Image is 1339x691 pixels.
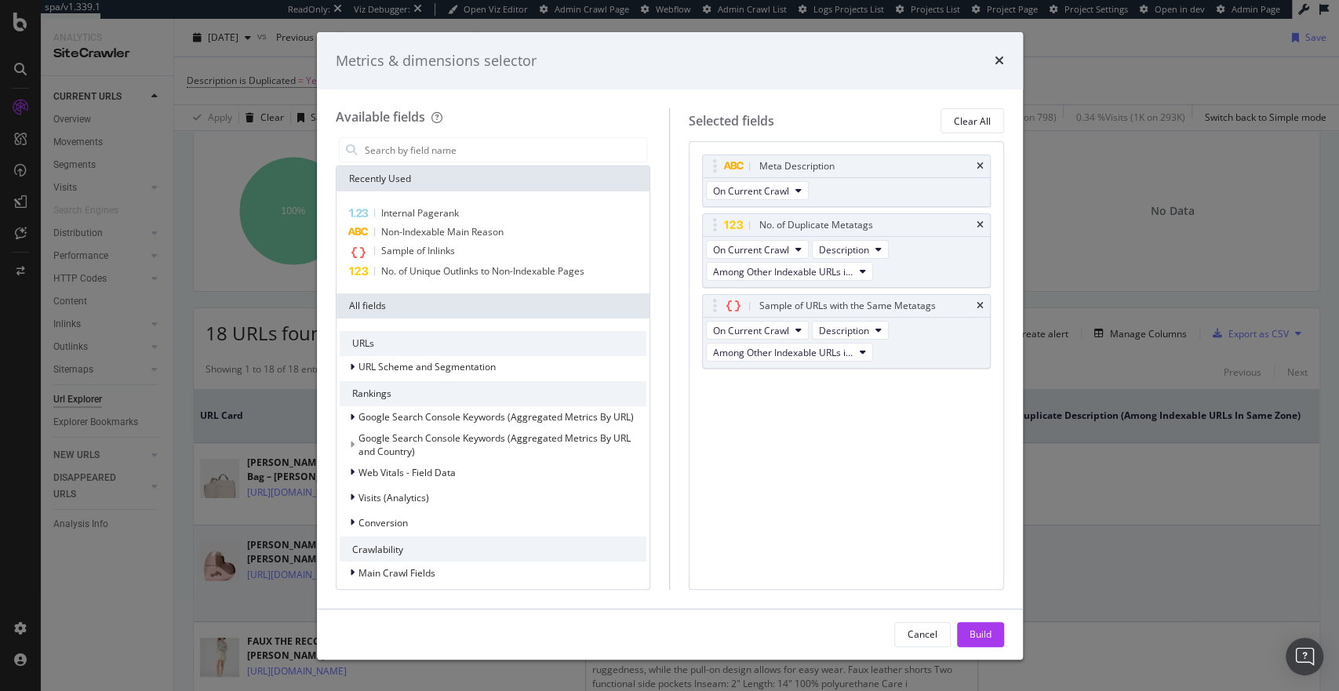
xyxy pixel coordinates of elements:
div: Available fields [336,108,425,125]
span: On Current Crawl [713,324,789,337]
span: Non-Indexable Main Reason [381,225,504,238]
div: Open Intercom Messenger [1286,638,1323,675]
span: Internal Pagerank [381,206,459,220]
input: Search by field name [363,138,647,162]
button: On Current Crawl [706,181,809,200]
span: On Current Crawl [713,184,789,198]
div: No. of Duplicate Metatags [759,217,873,233]
div: times [977,162,984,171]
span: Description [819,243,869,256]
div: times [977,220,984,230]
span: Google Search Console Keywords (Aggregated Metrics By URL) [358,410,634,424]
div: All fields [337,293,650,318]
button: Description [812,240,889,259]
span: Main Crawl Fields [358,566,435,580]
div: Build [970,627,992,641]
div: Clear All [954,115,991,128]
button: Description [812,321,889,340]
span: Google Search Console Keywords (Aggregated Metrics By URL and Country) [358,431,631,458]
span: Conversion [358,516,408,529]
span: On Current Crawl [713,243,789,256]
button: Cancel [894,622,951,647]
div: Metrics & dimensions selector [336,51,537,71]
div: Meta Description [759,158,835,174]
span: Description [819,324,869,337]
span: Sample of Inlinks [381,244,455,257]
button: On Current Crawl [706,321,809,340]
div: Sample of URLs with the Same MetatagstimesOn Current CrawlDescriptionAmong Other Indexable URLs i... [702,294,991,369]
div: modal [317,32,1023,660]
span: Among Other Indexable URLs in Same Zone [713,265,853,278]
button: On Current Crawl [706,240,809,259]
button: Among Other Indexable URLs in Same Zone [706,343,873,362]
div: Crawlability [340,536,647,562]
div: Meta DescriptiontimesOn Current Crawl [702,155,991,207]
button: Build [957,622,1004,647]
div: times [995,51,1004,71]
div: Sample of URLs with the Same Metatags [759,298,936,314]
div: Cancel [908,627,937,641]
div: Recently Used [337,166,650,191]
span: Visits (Analytics) [358,491,429,504]
button: Among Other Indexable URLs in Same Zone [706,262,873,281]
span: Web Vitals - Field Data [358,466,456,479]
div: Rankings [340,381,647,406]
div: No. of Duplicate MetatagstimesOn Current CrawlDescriptionAmong Other Indexable URLs in Same Zone [702,213,991,288]
div: URLs [340,331,647,356]
span: URL Scheme and Segmentation [358,360,496,373]
div: times [977,301,984,311]
div: Selected fields [689,112,774,130]
span: Among Other Indexable URLs in Same Zone [713,346,853,359]
div: This group is disabled [340,431,647,458]
button: Clear All [941,108,1004,133]
span: No. of Unique Outlinks to Non-Indexable Pages [381,264,584,278]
